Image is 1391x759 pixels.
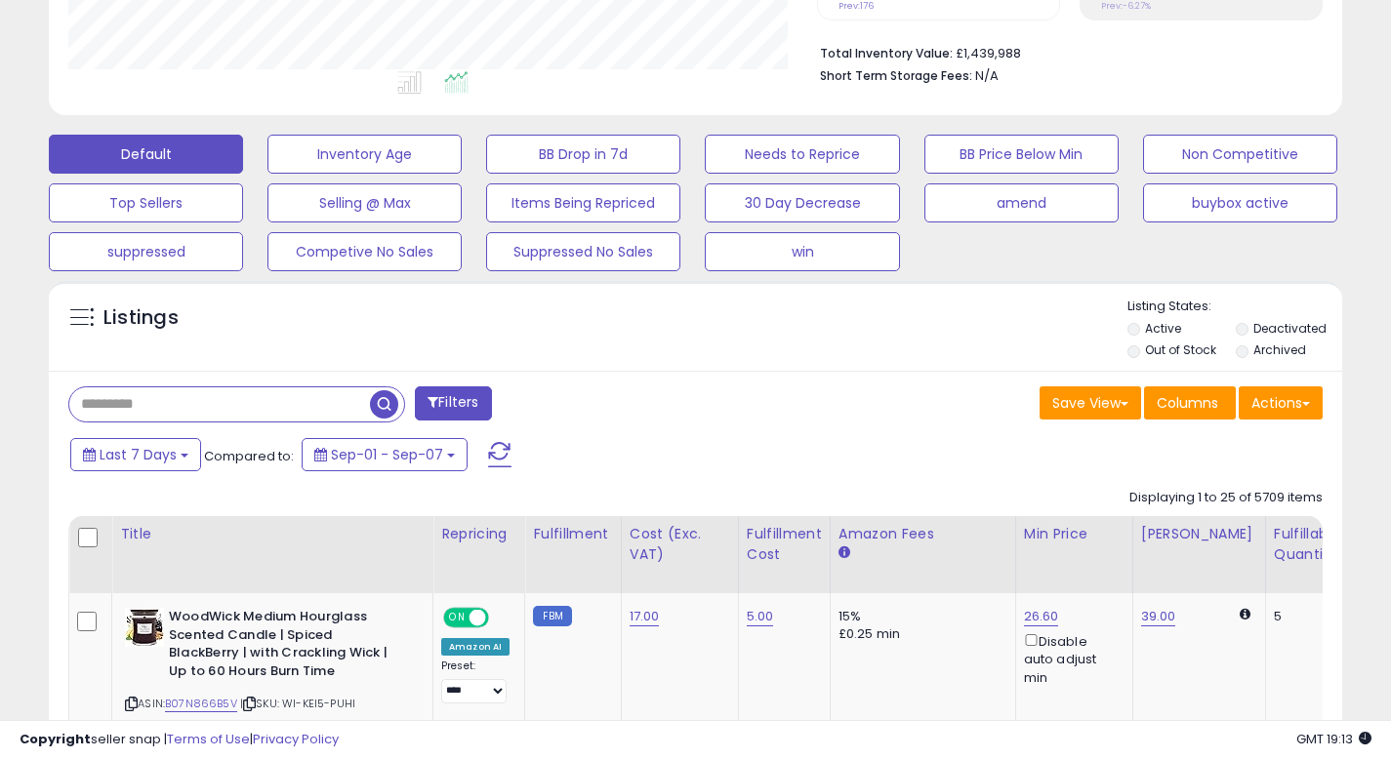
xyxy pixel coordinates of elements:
div: 5 [1274,608,1334,625]
button: Competive No Sales [267,232,462,271]
button: Save View [1040,386,1141,419]
div: Fulfillable Quantity [1274,524,1341,565]
b: Total Inventory Value: [820,45,953,61]
small: FBM [533,606,571,626]
span: 2025-09-15 19:13 GMT [1296,730,1371,748]
div: Amazon AI [441,638,510,656]
a: Terms of Use [167,730,250,748]
div: [PERSON_NAME] [1141,524,1257,544]
div: Fulfillment Cost [747,524,822,565]
a: 26.60 [1024,607,1059,626]
div: Displaying 1 to 25 of 5709 items [1129,489,1323,507]
div: Amazon Fees [839,524,1007,544]
button: Items Being Repriced [486,183,680,222]
li: £1,439,988 [820,40,1308,63]
button: Non Competitive [1143,135,1337,174]
div: Repricing [441,524,516,544]
b: Short Term Storage Fees: [820,67,972,84]
button: Filters [415,386,491,420]
label: Deactivated [1253,320,1327,337]
div: Fulfillment [533,524,612,544]
button: Selling @ Max [267,183,462,222]
a: 39.00 [1141,607,1176,626]
span: OFF [486,610,517,626]
a: 5.00 [747,607,774,626]
button: Actions [1239,386,1323,419]
div: Min Price [1024,524,1125,544]
button: Needs to Reprice [705,135,899,174]
small: Amazon Fees. [839,544,850,562]
button: BB Drop in 7d [486,135,680,174]
span: N/A [975,66,999,85]
button: Columns [1144,386,1236,419]
span: Compared to: [204,447,294,465]
div: Preset: [441,659,510,703]
button: Suppressed No Sales [486,232,680,271]
span: Last 7 Days [100,445,177,464]
button: 30 Day Decrease [705,183,899,222]
button: Inventory Age [267,135,462,174]
button: suppressed [49,232,243,271]
button: Sep-01 - Sep-07 [302,438,468,471]
a: 17.00 [630,607,660,626]
img: 51-8cDuH-7L._SL40_.jpg [125,608,164,647]
div: Cost (Exc. VAT) [630,524,730,565]
div: £0.25 min [839,625,1001,643]
div: Disable auto adjust min [1024,630,1118,687]
button: win [705,232,899,271]
span: | SKU: WI-KEI5-PUHI [240,696,355,711]
button: BB Price Below Min [924,135,1119,174]
label: Active [1145,320,1181,337]
b: WoodWick Medium Hourglass Scented Candle | Spiced BlackBerry | with Crackling Wick | Up to 60 Hou... [169,608,406,685]
p: Listing States: [1127,298,1342,316]
span: Columns [1157,393,1218,413]
div: Title [120,524,425,544]
label: Archived [1253,341,1306,358]
div: 15% [839,608,1001,625]
span: ON [445,610,470,626]
a: B07N866B5V [165,696,237,712]
button: amend [924,183,1119,222]
div: seller snap | | [20,731,339,749]
label: Out of Stock [1145,341,1216,358]
a: Privacy Policy [253,730,339,748]
button: Top Sellers [49,183,243,222]
span: Sep-01 - Sep-07 [331,445,443,464]
strong: Copyright [20,730,91,748]
button: buybox active [1143,183,1337,222]
h5: Listings [103,304,179,332]
button: Default [49,135,243,174]
button: Last 7 Days [70,438,201,471]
